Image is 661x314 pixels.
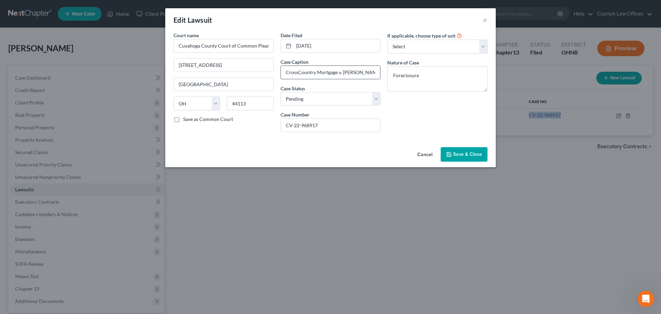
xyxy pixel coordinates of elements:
[6,211,132,223] textarea: Message…
[387,32,455,39] label: If applicable, choose type of suit
[174,78,273,91] input: Enter city...
[441,147,487,162] button: Save & Close
[11,109,107,136] div: We encourage you to use the to answer any questions and we will respond to any unanswered inquiri...
[33,3,78,9] h1: [PERSON_NAME]
[20,4,31,15] img: Profile image for Emma
[281,119,380,132] input: #
[17,72,35,78] b: [DATE]
[174,39,274,53] input: Search court by name...
[6,54,132,155] div: Emma says…
[281,58,308,65] label: Case Caption
[11,226,16,231] button: Emoji picker
[22,226,27,231] button: Gif picker
[4,3,18,16] button: go back
[638,291,654,307] iframe: Intercom live chat
[174,16,186,24] span: Edit
[483,16,487,24] button: ×
[412,148,438,162] button: Cancel
[6,54,113,140] div: In observance of[DATE],the NextChapter team will be out of office on[DATE]. Our team will be unav...
[17,99,35,105] b: [DATE]
[174,32,199,38] span: Court name
[51,59,72,64] b: [DATE],
[281,32,302,39] label: Date Filed
[294,39,380,52] input: MM/DD/YYYY
[281,111,309,118] label: Case Number
[453,151,482,157] span: Save & Close
[33,226,38,231] button: Upload attachment
[108,3,121,16] button: Home
[227,97,273,110] input: Enter zip...
[11,109,93,122] a: Help Center
[188,16,212,24] span: Lawsuit
[118,223,129,234] button: Send a message…
[11,142,69,146] div: [PERSON_NAME] • Just now
[11,58,107,105] div: In observance of the NextChapter team will be out of office on . Our team will be unavailable for...
[387,59,419,66] label: Nature of Case
[174,59,273,72] input: Enter address...
[183,116,233,123] label: Save as Common Court
[44,226,49,231] button: Start recording
[121,3,133,15] div: Close
[281,66,380,79] input: --
[281,85,305,91] span: Case Status
[33,9,64,16] p: Active [DATE]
